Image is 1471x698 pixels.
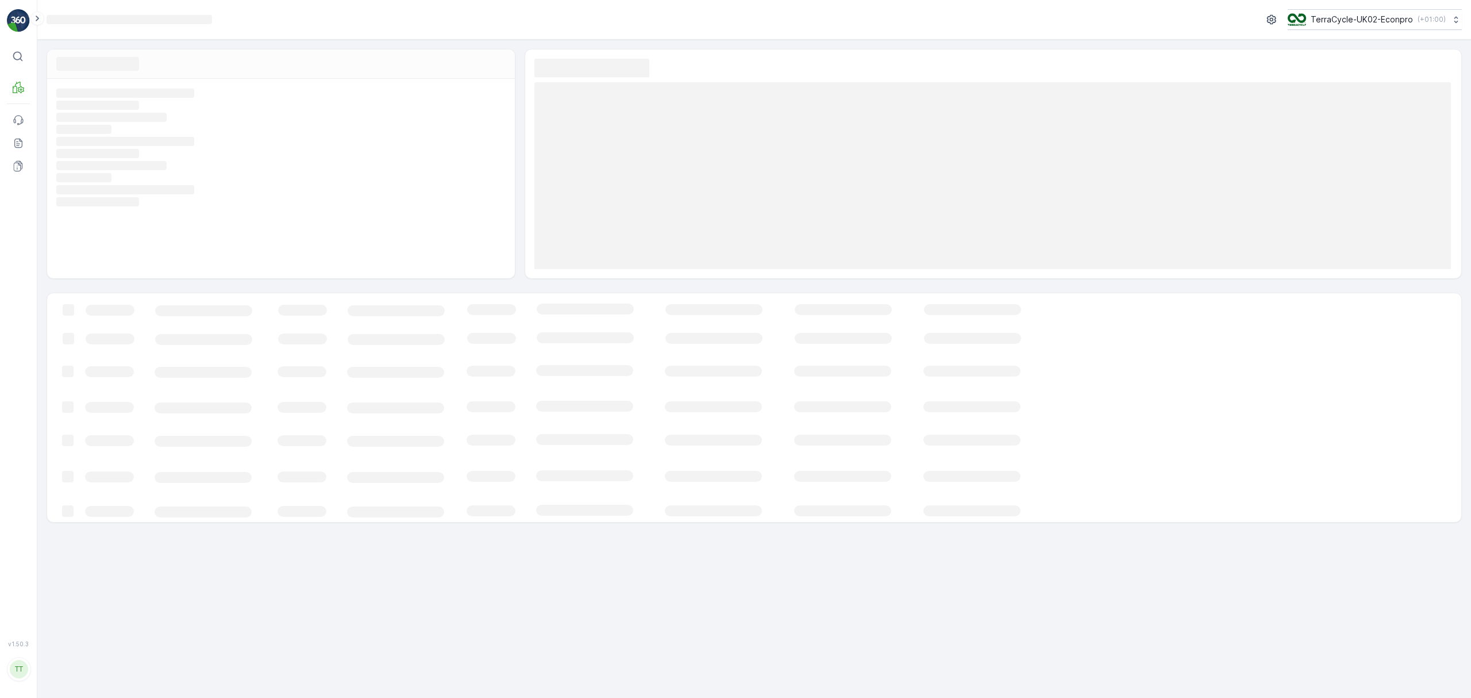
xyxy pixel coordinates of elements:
p: ( +01:00 ) [1418,15,1446,24]
button: TerraCycle-UK02-Econpro(+01:00) [1288,9,1462,30]
div: TT [10,660,28,678]
img: terracycle_logo_wKaHoWT.png [1288,13,1306,26]
button: TT [7,650,30,689]
span: v 1.50.3 [7,641,30,647]
p: TerraCycle-UK02-Econpro [1311,14,1413,25]
img: logo [7,9,30,32]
